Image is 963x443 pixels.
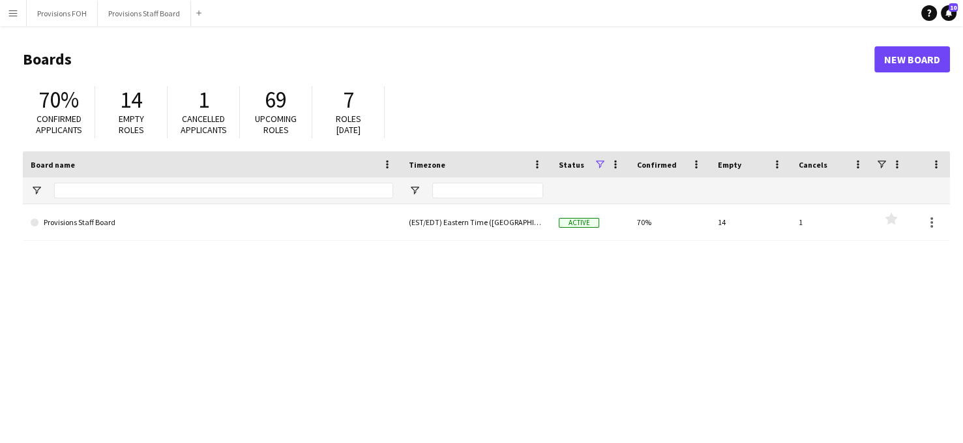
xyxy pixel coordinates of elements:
[31,185,42,196] button: Open Filter Menu
[559,218,599,228] span: Active
[27,1,98,26] button: Provisions FOH
[710,204,791,240] div: 14
[23,50,874,69] h1: Boards
[38,85,79,114] span: 70%
[401,204,551,240] div: (EST/EDT) Eastern Time ([GEOGRAPHIC_DATA] & [GEOGRAPHIC_DATA])
[36,113,82,136] span: Confirmed applicants
[718,160,741,170] span: Empty
[409,185,421,196] button: Open Filter Menu
[791,204,872,240] div: 1
[629,204,710,240] div: 70%
[874,46,950,72] a: New Board
[119,113,144,136] span: Empty roles
[799,160,827,170] span: Cancels
[31,204,393,241] a: Provisions Staff Board
[120,85,142,114] span: 14
[198,85,209,114] span: 1
[432,183,543,198] input: Timezone Filter Input
[54,183,393,198] input: Board name Filter Input
[98,1,191,26] button: Provisions Staff Board
[409,160,445,170] span: Timezone
[255,113,297,136] span: Upcoming roles
[941,5,956,21] a: 10
[343,85,354,114] span: 7
[637,160,677,170] span: Confirmed
[181,113,227,136] span: Cancelled applicants
[949,3,958,12] span: 10
[31,160,75,170] span: Board name
[559,160,584,170] span: Status
[336,113,361,136] span: Roles [DATE]
[265,85,287,114] span: 69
